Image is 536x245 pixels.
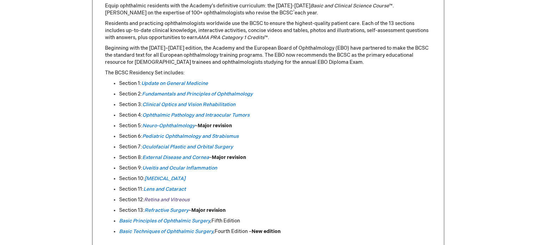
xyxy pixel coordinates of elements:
em: Basic and Clinical Science Course [310,3,389,9]
p: Residents and practicing ophthalmologists worldwide use the BCSC to ensure the highest-quality pa... [105,20,431,41]
sup: ® [293,10,295,14]
a: Refractive Surgery [144,207,189,213]
li: Section 11: [119,186,431,193]
strong: New edition [252,228,281,234]
p: Equip ophthalmic residents with the Academy’s definitive curriculum: the [DATE]-[DATE] ™. [PERSON... [105,2,431,17]
a: Retina and Vitreous [144,197,190,203]
a: Oculofacial Plastic and Orbital Surgery [142,144,233,150]
a: Lens and Cataract [143,186,186,192]
a: Clinical Optics and Vision Rehabilitation [142,102,235,108]
em: AMA PRA Category 1 Credits [197,35,264,41]
a: Neuro-Ophthalmology [142,123,195,129]
a: External Disease and Cornea [142,154,209,160]
a: Update on General Medicine [141,80,208,86]
li: Section 3: [119,101,431,108]
li: Section 5: – [119,122,431,129]
li: Section 1: [119,80,431,87]
strong: Major revision [198,123,232,129]
li: Section 8: – [119,154,431,161]
strong: Major revision [212,154,246,160]
a: Basic Principles of Ophthalmic Surgery [119,218,210,224]
em: , [119,228,215,234]
li: Section 10: [119,175,431,182]
p: Beginning with the [DATE]–[DATE] edition, the Academy and the European Board of Ophthalmology (EB... [105,45,431,66]
li: Fifth Edition [119,218,431,225]
a: Uveitis and Ocular Inflammation [142,165,217,171]
li: Section 12: [119,196,431,203]
a: Pediatric Ophthalmology and Strabismus [142,133,239,139]
li: Section 9: [119,165,431,172]
strong: Major revision [191,207,226,213]
a: Ophthalmic Pathology and Intraocular Tumors [142,112,249,118]
li: Section 13: – [119,207,431,214]
a: Fundamentals and Principles of Ophthalmology [142,91,253,97]
em: , [210,218,211,224]
li: Section 2: [119,91,431,98]
p: The BCSC Residency Set includes: [105,69,431,76]
li: Section 4: [119,112,431,119]
a: [MEDICAL_DATA] [144,176,185,182]
li: Section 7: [119,143,431,151]
li: Fourth Edition – [119,228,431,235]
a: Basic Techniques of Ophthalmic Surgery [119,228,213,234]
li: Section 6: [119,133,431,140]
